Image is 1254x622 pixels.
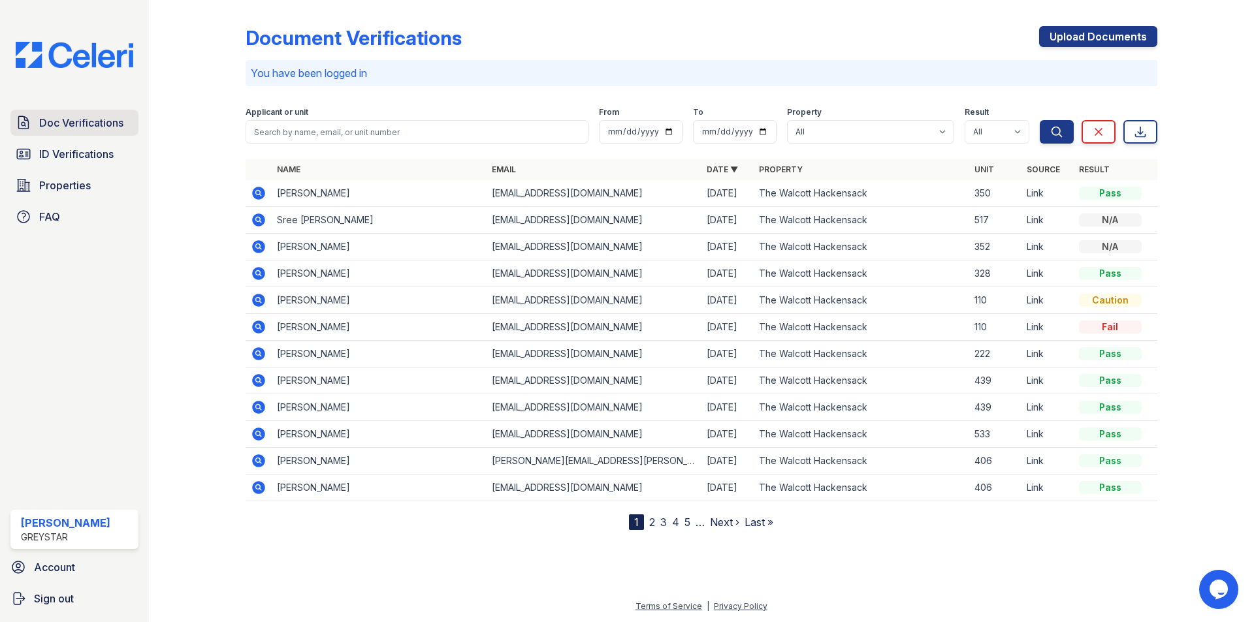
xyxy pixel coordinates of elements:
td: [PERSON_NAME] [272,341,487,367]
td: 352 [969,234,1021,260]
label: Applicant or unit [246,107,308,117]
td: [EMAIL_ADDRESS][DOMAIN_NAME] [487,180,701,207]
td: Link [1021,474,1074,501]
label: From [599,107,619,117]
td: [PERSON_NAME] [272,180,487,207]
a: Privacy Policy [714,601,767,611]
a: FAQ [10,204,138,230]
p: You have been logged in [251,65,1152,81]
td: Link [1021,367,1074,394]
td: 328 [969,260,1021,287]
td: The Walcott Hackensack [754,234,969,260]
td: [EMAIL_ADDRESS][DOMAIN_NAME] [487,260,701,287]
td: [DATE] [701,421,754,448]
td: [EMAIL_ADDRESS][DOMAIN_NAME] [487,367,701,394]
a: Account [5,554,144,580]
a: Name [277,164,300,174]
td: Link [1021,180,1074,207]
td: 517 [969,207,1021,234]
td: [DATE] [701,314,754,341]
a: Next › [710,516,739,529]
a: 3 [660,516,667,529]
td: The Walcott Hackensack [754,260,969,287]
a: Source [1027,164,1060,174]
td: [PERSON_NAME] [272,474,487,501]
td: The Walcott Hackensack [754,421,969,448]
a: 5 [684,516,690,529]
iframe: chat widget [1199,570,1241,609]
td: Link [1021,448,1074,474]
label: To [693,107,703,117]
td: [EMAIL_ADDRESS][DOMAIN_NAME] [487,287,701,314]
td: [DATE] [701,367,754,394]
td: [DATE] [701,180,754,207]
td: [PERSON_NAME] [272,314,487,341]
div: 1 [629,514,644,530]
div: | [707,601,709,611]
input: Search by name, email, or unit number [246,120,588,144]
span: FAQ [39,209,60,225]
div: Pass [1079,428,1142,441]
td: [PERSON_NAME] [272,234,487,260]
span: Sign out [34,591,74,606]
td: Link [1021,394,1074,421]
td: [DATE] [701,260,754,287]
td: [EMAIL_ADDRESS][DOMAIN_NAME] [487,207,701,234]
td: [EMAIL_ADDRESS][DOMAIN_NAME] [487,421,701,448]
td: Link [1021,207,1074,234]
td: Link [1021,421,1074,448]
a: Last » [745,516,773,529]
div: Pass [1079,187,1142,200]
td: [EMAIL_ADDRESS][DOMAIN_NAME] [487,314,701,341]
td: The Walcott Hackensack [754,367,969,394]
td: The Walcott Hackensack [754,314,969,341]
td: The Walcott Hackensack [754,474,969,501]
td: [EMAIL_ADDRESS][DOMAIN_NAME] [487,341,701,367]
a: Result [1079,164,1110,174]
td: [EMAIL_ADDRESS][DOMAIN_NAME] [487,234,701,260]
td: [DATE] [701,234,754,260]
td: The Walcott Hackensack [754,394,969,421]
div: Document Verifications [246,26,462,50]
div: Caution [1079,294,1142,307]
td: 439 [969,394,1021,421]
span: … [696,514,705,530]
td: [PERSON_NAME] [272,287,487,314]
div: Pass [1079,481,1142,494]
td: 350 [969,180,1021,207]
a: ID Verifications [10,141,138,167]
td: [PERSON_NAME][EMAIL_ADDRESS][PERSON_NAME][DOMAIN_NAME] [487,448,701,474]
div: Pass [1079,267,1142,280]
td: 406 [969,474,1021,501]
td: The Walcott Hackensack [754,448,969,474]
td: [PERSON_NAME] [272,260,487,287]
a: Property [759,164,803,174]
div: Pass [1079,374,1142,387]
div: Pass [1079,454,1142,467]
td: [PERSON_NAME] [272,394,487,421]
a: Sign out [5,585,144,612]
td: The Walcott Hackensack [754,207,969,234]
div: Pass [1079,401,1142,414]
td: [DATE] [701,287,754,314]
td: [DATE] [701,474,754,501]
a: Properties [10,172,138,198]
td: 533 [969,421,1021,448]
label: Property [787,107,822,117]
div: N/A [1079,213,1142,226]
td: 439 [969,367,1021,394]
td: [PERSON_NAME] [272,367,487,394]
td: Link [1021,260,1074,287]
div: Pass [1079,347,1142,360]
td: 110 [969,287,1021,314]
a: Doc Verifications [10,110,138,136]
span: Properties [39,178,91,193]
a: Terms of Service [635,601,702,611]
td: 110 [969,314,1021,341]
a: Email [492,164,516,174]
td: [DATE] [701,207,754,234]
td: Link [1021,341,1074,367]
a: 2 [649,516,655,529]
td: [DATE] [701,448,754,474]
